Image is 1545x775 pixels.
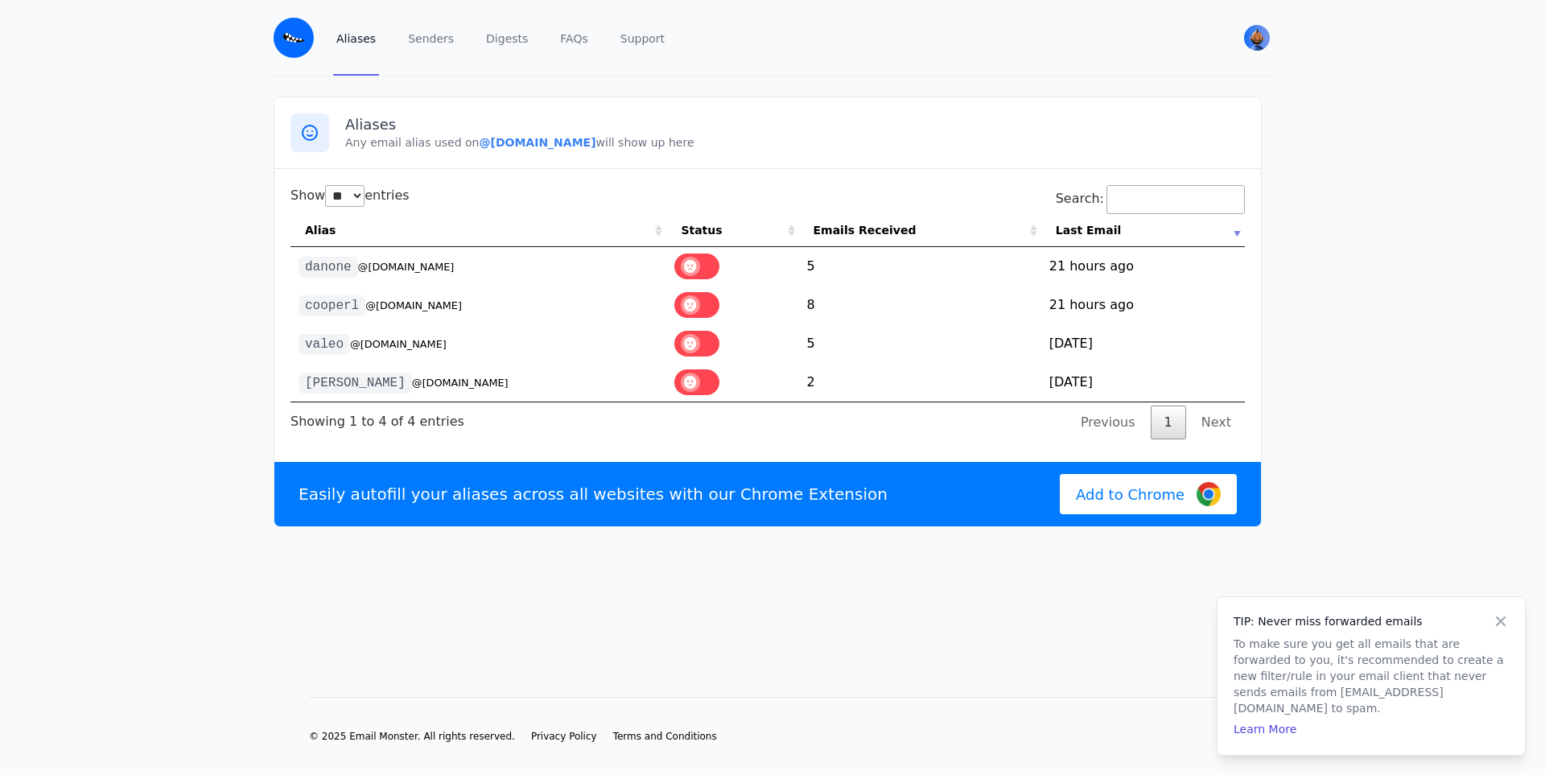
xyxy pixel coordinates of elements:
[1041,363,1245,402] td: [DATE]
[1041,286,1245,324] td: 21 hours ago
[799,324,1041,363] td: 5
[299,483,888,505] p: Easily autofill your aliases across all websites with our Chrome Extension
[1060,474,1237,514] a: Add to Chrome
[799,214,1041,247] th: Emails Received: activate to sort column ascending
[531,731,597,742] span: Privacy Policy
[1234,723,1296,736] a: Learn More
[1056,191,1245,206] label: Search:
[290,214,666,247] th: Alias: activate to sort column ascending
[325,185,365,207] select: Showentries
[345,134,1245,150] p: Any email alias used on will show up here
[479,136,595,149] b: @[DOMAIN_NAME]
[799,247,1041,286] td: 5
[1106,185,1245,214] input: Search:
[1197,482,1221,506] img: Google Chrome Logo
[1067,406,1149,439] a: Previous
[1041,247,1245,286] td: 21 hours ago
[1041,214,1245,247] th: Last Email: activate to sort column ascending
[613,730,717,743] a: Terms and Conditions
[290,402,464,431] div: Showing 1 to 4 of 4 entries
[1151,406,1186,439] a: 1
[613,731,717,742] span: Terms and Conditions
[799,363,1041,402] td: 2
[799,286,1041,324] td: 8
[666,214,798,247] th: Status: activate to sort column ascending
[1234,636,1509,716] p: To make sure you get all emails that are forwarded to you, it's recommended to create a new filte...
[350,338,447,350] small: @[DOMAIN_NAME]
[274,18,314,58] img: Email Monster
[299,373,412,394] code: [PERSON_NAME]
[1244,25,1270,51] img: YOHAN's Avatar
[309,730,515,743] li: © 2025 Email Monster. All rights reserved.
[1242,23,1271,52] button: User menu
[1234,613,1509,629] h4: TIP: Never miss forwarded emails
[531,730,597,743] a: Privacy Policy
[299,257,358,278] code: danone
[1188,406,1245,439] a: Next
[290,188,410,203] label: Show entries
[299,334,350,355] code: valeo
[1041,324,1245,363] td: [DATE]
[365,299,462,311] small: @[DOMAIN_NAME]
[345,115,1245,134] h3: Aliases
[1076,484,1184,505] span: Add to Chrome
[412,377,509,389] small: @[DOMAIN_NAME]
[358,261,455,273] small: @[DOMAIN_NAME]
[299,295,365,316] code: cooperl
